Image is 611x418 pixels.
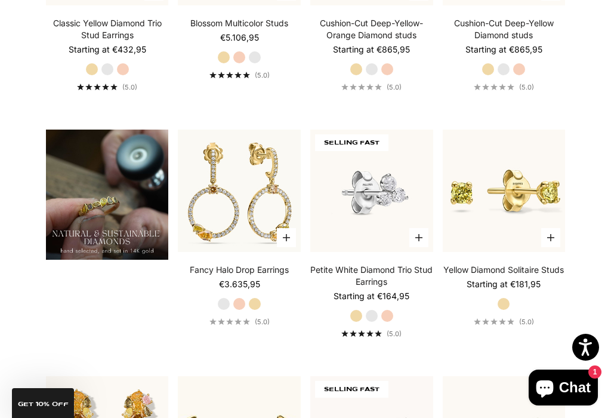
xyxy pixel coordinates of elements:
[190,17,288,29] a: Blossom Multicolor Studs
[467,278,541,290] sale-price: Starting at €181,95
[46,17,169,41] a: Classic Yellow Diamond Trio Stud Earrings
[190,264,289,276] a: Fancy Halo Drop Earrings
[525,370,601,408] inbox-online-store-chat: Shopify online store chat
[122,83,137,91] span: (5.0)
[315,134,388,151] span: SELLING FAST
[474,318,534,326] a: 5.0 out of 5.0 stars(5.0)
[255,71,270,79] span: (5.0)
[209,72,250,78] div: 5.0 out of 5.0 stars
[519,83,534,91] span: (5.0)
[341,330,402,338] a: 5.0 out of 5.0 stars(5.0)
[443,130,566,253] img: #YellowGold
[387,330,402,338] span: (5.0)
[209,318,270,326] a: 5.0 out of 5.0 stars(5.0)
[310,264,433,288] a: Petite White Diamond Trio Stud Earrings
[474,318,514,325] div: 5.0 out of 5.0 stars
[315,381,388,398] span: SELLING FAST
[255,318,270,326] span: (5.0)
[474,84,514,90] div: 5.0 out of 5.0 stars
[12,388,74,418] div: GET 10% Off
[443,17,566,41] a: Cushion-Cut Deep-Yellow Diamond studs
[341,83,402,91] a: 5.0 out of 5.0 stars(5.0)
[209,71,270,79] a: 5.0 out of 5.0 stars(5.0)
[77,84,118,90] div: 5.0 out of 5.0 stars
[310,130,433,253] img: #WhiteGold
[519,318,534,326] span: (5.0)
[474,83,534,91] a: 5.0 out of 5.0 stars(5.0)
[219,278,260,290] sale-price: €3.635,95
[334,290,409,302] sale-price: Starting at €164,95
[310,17,433,41] a: Cushion-Cut Deep-Yellow-Orange Diamond studs
[178,130,301,253] img: #YellowGold
[209,318,250,325] div: 5.0 out of 5.0 stars
[341,330,382,337] div: 5.0 out of 5.0 stars
[387,83,402,91] span: (5.0)
[18,401,69,407] span: GET 10% Off
[220,32,259,44] sale-price: €5.106,95
[333,44,410,56] sale-price: Starting at €865,95
[77,83,137,91] a: 5.0 out of 5.0 stars(5.0)
[443,264,564,276] a: Yellow Diamond Solitaire Studs
[341,84,382,90] div: 5.0 out of 5.0 stars
[465,44,542,56] sale-price: Starting at €865,95
[69,44,146,56] sale-price: Starting at €432,95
